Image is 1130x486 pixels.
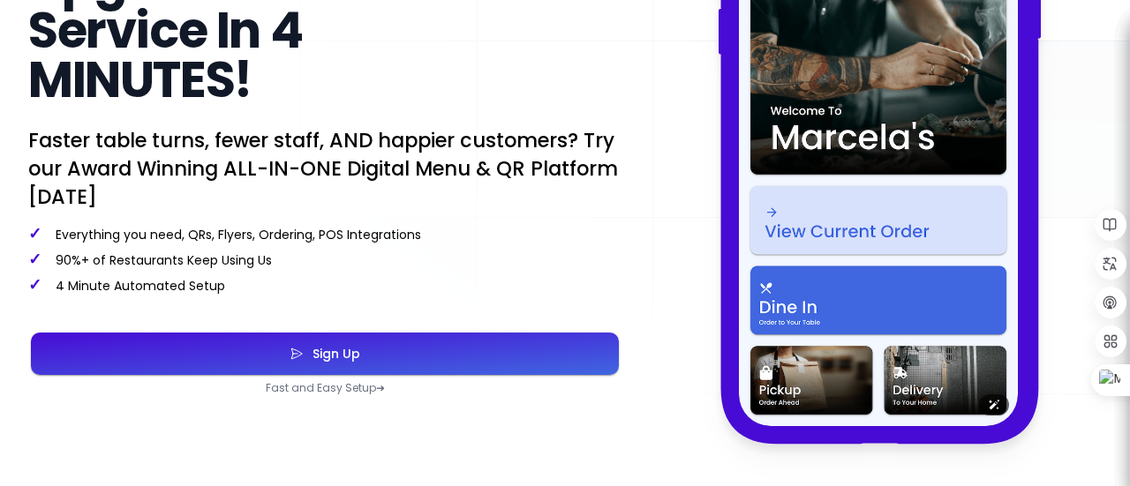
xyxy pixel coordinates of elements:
p: Fast and Easy Setup ➜ [28,381,621,395]
p: 4 Minute Automated Setup [28,276,621,295]
span: ✓ [28,222,41,244]
p: Everything you need, QRs, Flyers, Ordering, POS Integrations [28,225,621,243]
p: 90%+ of Restaurants Keep Using Us [28,250,621,269]
span: ✓ [28,273,41,295]
p: Faster table turns, fewer staff, AND happier customers? Try our Award Winning ALL-IN-ONE Digital ... [28,126,621,211]
span: ✓ [28,248,41,270]
div: Sign Up [304,348,360,360]
button: Sign Up [31,333,619,375]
